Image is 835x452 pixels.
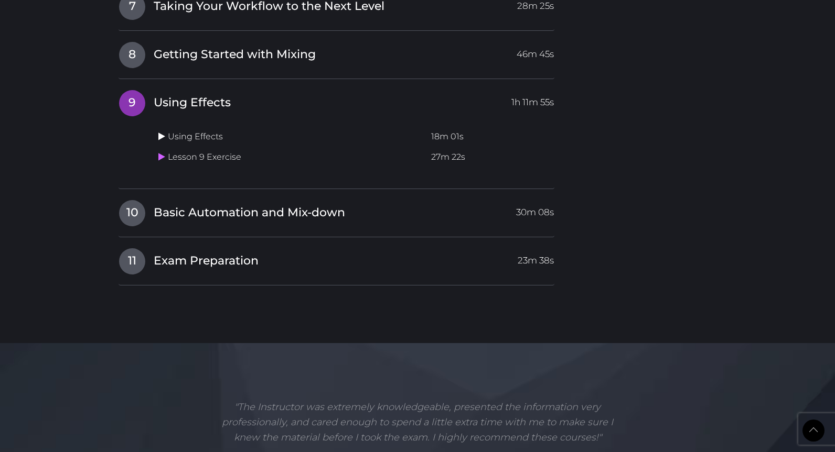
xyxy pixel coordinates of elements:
span: 1h 11m 55s [511,90,554,109]
span: 23m 38s [518,248,554,267]
span: 9 [119,90,145,116]
td: Lesson 9 Exercise [154,147,427,168]
a: 9Using Effects1h 11m 55s [119,90,554,112]
span: 46m 45s [517,42,554,61]
a: 11Exam Preparation23m 38s [119,248,554,270]
a: 8Getting Started with Mixing46m 45s [119,41,554,63]
td: Using Effects [154,127,427,147]
td: 18m 01s [427,127,554,147]
span: Getting Started with Mixing [154,47,316,63]
a: Back to Top [802,420,825,442]
span: 11 [119,248,145,274]
span: 30m 08s [516,200,554,219]
span: Basic Automation and Mix-down [154,205,345,221]
span: 10 [119,200,145,226]
span: Exam Preparation [154,253,259,269]
p: "The Instructor was extremely knowledgeable, presented the information very professionally, and c... [208,400,627,445]
td: 27m 22s [427,147,554,168]
span: 8 [119,42,145,68]
a: 10Basic Automation and Mix-down30m 08s [119,200,554,222]
span: Using Effects [154,95,231,111]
